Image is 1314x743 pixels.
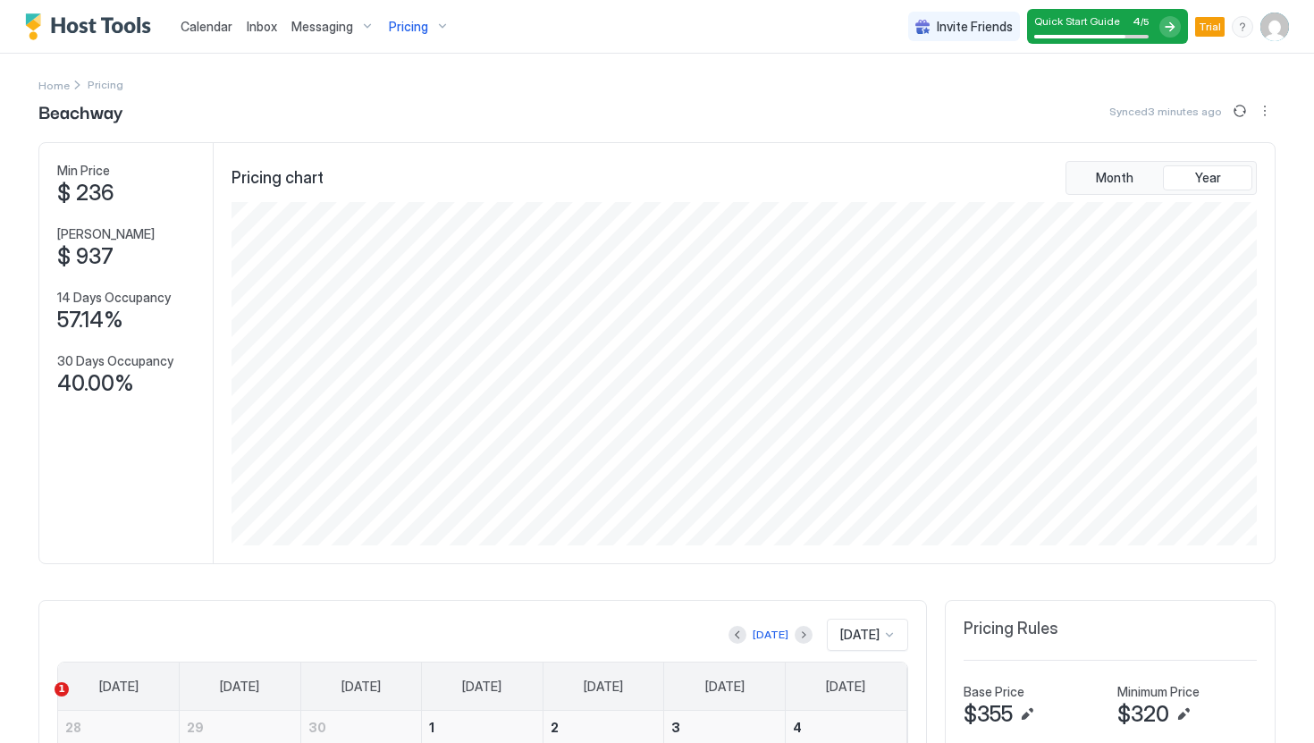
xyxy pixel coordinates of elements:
span: Messaging [291,19,353,35]
span: Pricing Rules [964,619,1058,639]
span: [DATE] [341,679,381,695]
span: Calendar [181,19,232,34]
span: $355 [964,701,1013,728]
span: Invite Friends [937,19,1013,35]
button: Year [1163,165,1252,190]
a: Saturday [808,663,883,711]
span: [DATE] [462,679,501,695]
button: Edit [1016,704,1038,725]
a: Sunday [81,663,156,711]
span: 14 Days Occupancy [57,290,171,306]
button: [DATE] [750,624,791,646]
a: Calendar [181,17,232,36]
button: Next month [795,626,813,644]
span: 4 [793,720,802,735]
span: [DATE] [826,679,865,695]
span: $ 236 [57,180,114,207]
span: [DATE] [705,679,745,695]
span: 28 [65,720,81,735]
span: $320 [1117,701,1169,728]
span: [DATE] [99,679,139,695]
span: Quick Start Guide [1034,14,1120,28]
button: Month [1070,165,1159,190]
span: [DATE] [840,627,880,643]
div: tab-group [1066,161,1257,195]
div: Breadcrumb [38,75,70,94]
span: 29 [187,720,204,735]
div: menu [1254,100,1276,122]
span: [DATE] [220,679,259,695]
a: Host Tools Logo [25,13,159,40]
span: 30 [308,720,326,735]
span: 40.00% [57,370,134,397]
span: Breadcrumb [88,78,123,91]
button: Sync prices [1229,100,1251,122]
span: Base Price [964,684,1024,700]
a: Thursday [566,663,641,711]
span: Synced 3 minutes ago [1109,105,1222,118]
span: Month [1096,170,1133,186]
a: Home [38,75,70,94]
a: Wednesday [444,663,519,711]
span: Min Price [57,163,110,179]
a: Inbox [247,17,277,36]
a: Tuesday [324,663,399,711]
button: Previous month [729,626,746,644]
span: 2 [551,720,559,735]
button: Edit [1173,704,1194,725]
span: Trial [1199,19,1221,35]
span: 57.14% [57,307,123,334]
span: Beachway [38,97,123,124]
div: [DATE] [753,627,788,643]
a: Friday [687,663,762,711]
span: Minimum Price [1117,684,1200,700]
a: Monday [202,663,277,711]
span: [DATE] [584,679,623,695]
span: 1 [55,682,69,697]
button: More options [1254,100,1276,122]
span: [PERSON_NAME] [57,226,155,242]
span: / 5 [1141,16,1149,28]
span: $ 937 [57,243,114,270]
span: 4 [1133,14,1141,28]
span: Year [1195,170,1221,186]
span: 30 Days Occupancy [57,353,173,369]
div: User profile [1260,13,1289,41]
span: Pricing [389,19,428,35]
span: Home [38,79,70,92]
iframe: Intercom live chat [18,682,61,725]
div: menu [1232,16,1253,38]
span: 1 [429,720,434,735]
span: Pricing chart [232,168,324,189]
span: 3 [671,720,680,735]
span: Inbox [247,19,277,34]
